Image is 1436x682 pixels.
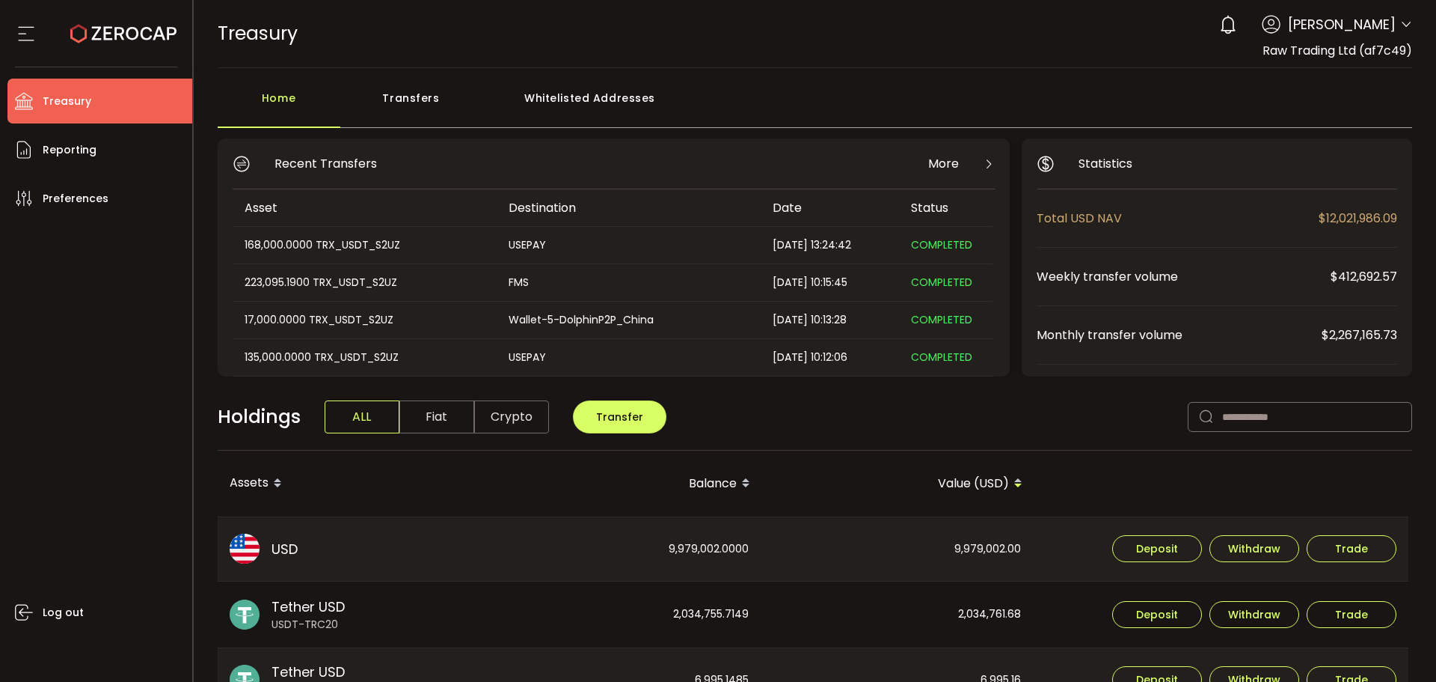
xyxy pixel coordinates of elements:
[596,409,643,424] span: Transfer
[218,20,298,46] span: Treasury
[761,199,899,216] div: Date
[1335,609,1368,620] span: Trade
[233,237,495,254] div: 168,000.0000 TRX_USDT_S2UZ
[497,311,759,329] div: Wallet-5-DolphinP2P_China
[1228,609,1280,620] span: Withdraw
[497,274,759,291] div: FMS
[899,199,992,216] div: Status
[482,83,698,128] div: Whitelisted Addresses
[271,617,345,633] span: USDT-TRC20
[497,237,759,254] div: USEPAY
[218,403,301,431] span: Holdings
[474,401,549,433] span: Crypto
[1322,326,1397,344] span: $2,267,165.73
[573,401,666,433] button: Transfer
[1078,154,1132,173] span: Statistics
[1262,42,1412,59] span: Raw Trading Ltd (af7c49)
[762,471,1034,496] div: Value (USD)
[911,275,972,290] span: COMPLETED
[1307,535,1396,562] button: Trade
[761,311,899,329] div: [DATE] 10:13:28
[911,312,972,327] span: COMPLETED
[1037,326,1322,344] span: Monthly transfer volume
[1319,209,1397,228] span: $12,021,986.09
[1288,14,1396,34] span: [PERSON_NAME]
[43,188,108,210] span: Preferences
[497,199,761,216] div: Destination
[490,517,761,582] div: 9,979,002.0000
[1136,544,1178,554] span: Deposit
[1037,209,1319,228] span: Total USD NAV
[233,311,495,329] div: 17,000.0000 TRX_USDT_S2UZ
[218,83,340,128] div: Home
[762,582,1033,648] div: 2,034,761.68
[230,600,260,630] img: usdt_portfolio.svg
[1228,544,1280,554] span: Withdraw
[271,539,298,559] span: USD
[399,401,474,433] span: Fiat
[325,401,399,433] span: ALL
[233,274,495,291] div: 223,095.1900 TRX_USDT_S2UZ
[490,582,761,648] div: 2,034,755.7149
[490,471,762,496] div: Balance
[1307,601,1396,628] button: Trade
[761,349,899,366] div: [DATE] 10:12:06
[911,237,972,252] span: COMPLETED
[1209,601,1299,628] button: Withdraw
[1331,267,1397,286] span: $412,692.57
[218,471,490,496] div: Assets
[762,517,1033,582] div: 9,979,002.00
[761,237,899,254] div: [DATE] 13:24:42
[43,91,91,112] span: Treasury
[1037,267,1331,286] span: Weekly transfer volume
[340,83,482,128] div: Transfers
[761,274,899,291] div: [DATE] 10:15:45
[1136,609,1178,620] span: Deposit
[271,662,345,682] span: Tether USD
[1209,535,1299,562] button: Withdraw
[911,350,972,365] span: COMPLETED
[1112,535,1202,562] button: Deposit
[274,154,377,173] span: Recent Transfers
[497,349,759,366] div: USEPAY
[928,154,959,173] span: More
[1112,601,1202,628] button: Deposit
[271,597,345,617] span: Tether USD
[233,199,497,216] div: Asset
[43,139,96,161] span: Reporting
[1335,544,1368,554] span: Trade
[1361,610,1436,682] iframe: Chat Widget
[43,602,84,624] span: Log out
[230,534,260,564] img: usd_portfolio.svg
[233,349,495,366] div: 135,000.0000 TRX_USDT_S2UZ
